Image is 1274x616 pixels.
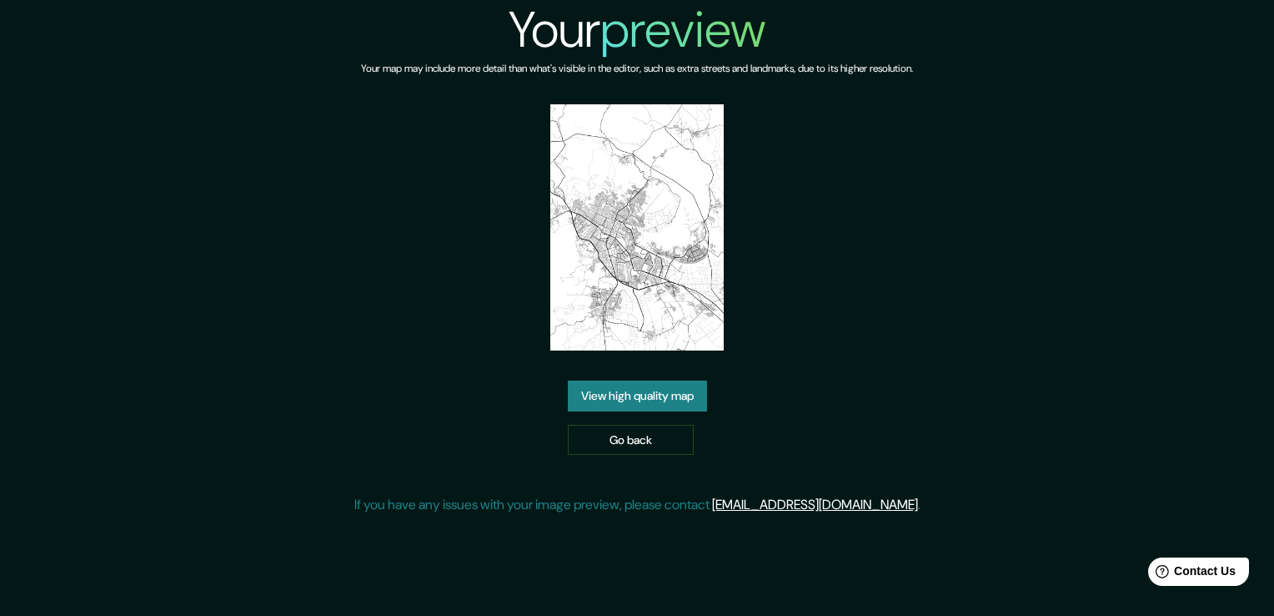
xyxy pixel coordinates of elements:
[568,381,707,412] a: View high quality map
[550,104,725,351] img: created-map-preview
[1126,551,1256,598] iframe: Help widget launcher
[361,60,913,78] h6: Your map may include more detail than what's visible in the editor, such as extra streets and lan...
[568,425,694,456] a: Go back
[354,495,920,515] p: If you have any issues with your image preview, please contact .
[712,496,918,513] a: [EMAIL_ADDRESS][DOMAIN_NAME]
